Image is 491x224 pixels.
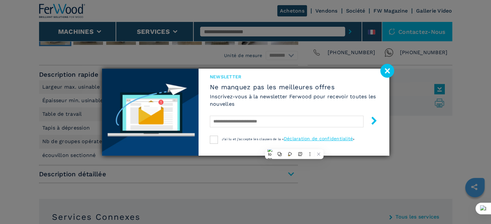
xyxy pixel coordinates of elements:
[102,69,199,156] img: Newsletter image
[222,137,284,141] span: J'ai lu et j'accepte les clauses de la «
[353,137,354,141] span: »
[210,93,378,108] h6: Inscrivez-vous à la newsletter Ferwood pour recevoir toutes les nouvelles
[284,136,353,141] a: Déclaration de confidentialité
[210,83,378,91] span: Ne manquez pas les meilleures offres
[363,114,378,129] button: submit-button
[210,73,378,80] span: Newsletter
